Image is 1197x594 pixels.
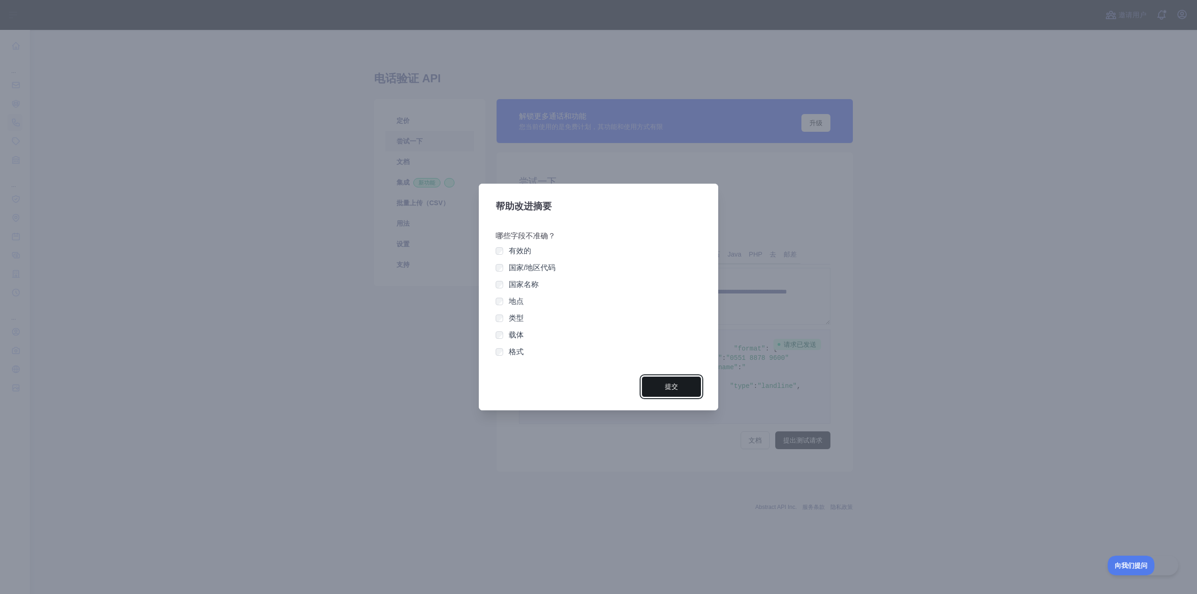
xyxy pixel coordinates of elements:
[509,348,524,356] font: 格式
[496,201,552,211] font: 帮助改进摘要
[509,297,524,305] font: 地点
[665,383,678,390] font: 提交
[642,376,701,397] button: 提交
[509,280,539,288] font: 国家名称
[509,314,524,322] font: 类型
[509,331,524,339] font: 载体
[509,264,555,272] font: 国家/地区代码
[1108,556,1178,575] iframe: 切换客户支持
[496,232,555,240] font: 哪些字段不准确？
[509,247,531,255] font: 有效的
